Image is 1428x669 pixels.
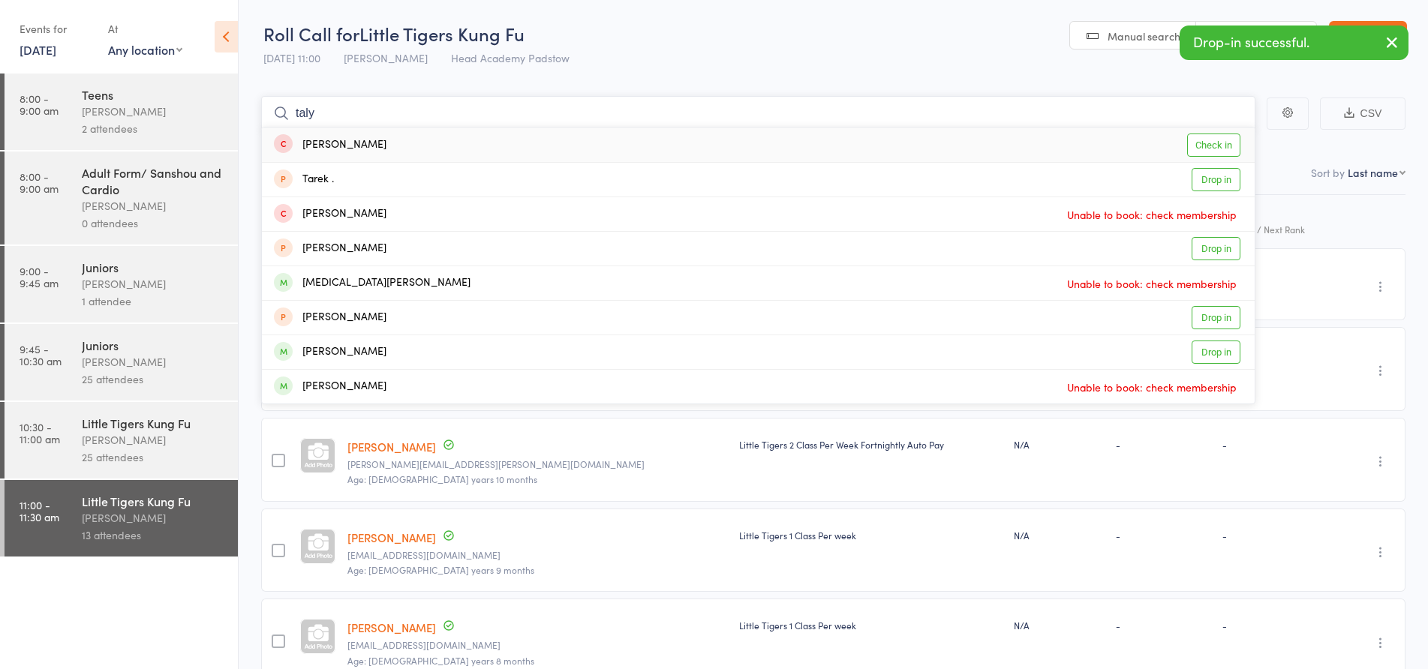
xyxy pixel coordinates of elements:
[274,205,386,223] div: [PERSON_NAME]
[108,41,182,58] div: Any location
[274,240,386,257] div: [PERSON_NAME]
[1116,529,1210,541] div: -
[82,259,225,275] div: Juniors
[347,550,727,560] small: mono85@gmail.com
[347,439,436,454] a: [PERSON_NAME]
[82,337,225,353] div: Juniors
[108,16,182,41] div: At
[1222,619,1330,631] div: -
[82,493,225,509] div: Little Tigers Kung Fu
[1329,21,1407,51] a: Exit roll call
[1222,268,1330,281] div: -
[359,21,525,46] span: Little Tigers Kung Fu
[5,480,238,556] a: 11:00 -11:30 amLittle Tigers Kung Fu[PERSON_NAME]13 attendees
[1063,272,1240,295] span: Unable to book: check membership
[20,499,59,523] time: 11:00 - 11:30 am
[739,438,1002,451] div: Little Tigers 2 Class Per Week Fortnightly Auto Pay
[82,353,225,370] div: [PERSON_NAME]
[1116,619,1210,631] div: -
[1192,306,1240,329] a: Drop in
[1180,25,1408,60] div: Drop-in successful.
[274,136,386,154] div: [PERSON_NAME]
[1063,203,1240,226] span: Unable to book: check membership
[82,197,225,214] div: [PERSON_NAME]
[347,529,436,545] a: [PERSON_NAME]
[20,421,60,445] time: 10:30 - 11:00 am
[82,370,225,388] div: 25 attendees
[1222,529,1330,541] div: -
[344,50,428,65] span: [PERSON_NAME]
[1014,619,1104,631] div: N/A
[82,509,225,526] div: [PERSON_NAME]
[20,343,62,367] time: 9:45 - 10:30 am
[1222,438,1330,451] div: -
[1216,202,1336,241] div: Style
[1116,438,1210,451] div: -
[1187,133,1240,157] a: Check in
[347,619,436,635] a: [PERSON_NAME]
[5,73,238,150] a: 8:00 -9:00 amTeens[PERSON_NAME]2 attendees
[1108,28,1180,43] span: Manual search
[5,151,238,244] a: 8:00 -9:00 amAdult Form/ Sanshou and Cardio[PERSON_NAME]0 attendees
[82,120,225,137] div: 2 attendees
[20,265,59,289] time: 9:00 - 9:45 am
[739,529,1002,541] div: Little Tigers 1 Class Per week
[82,275,225,292] div: [PERSON_NAME]
[347,563,534,576] span: Age: [DEMOGRAPHIC_DATA] years 9 months
[20,92,59,116] time: 8:00 - 9:00 am
[1320,97,1405,130] button: CSV
[82,214,225,232] div: 0 attendees
[1348,165,1398,180] div: Last name
[1192,168,1240,191] a: Drop in
[263,21,359,46] span: Roll Call for
[20,170,59,194] time: 8:00 - 9:00 am
[5,402,238,478] a: 10:30 -11:00 amLittle Tigers Kung Fu[PERSON_NAME]25 attendees
[274,309,386,326] div: [PERSON_NAME]
[82,448,225,466] div: 25 attendees
[82,292,225,310] div: 1 attendee
[82,415,225,431] div: Little Tigers Kung Fu
[20,41,56,58] a: [DATE]
[739,619,1002,631] div: Little Tigers 1 Class Per week
[274,171,334,188] div: Tarek .
[5,324,238,400] a: 9:45 -10:30 amJuniors[PERSON_NAME]25 attendees
[1222,224,1330,234] div: Current / Next Rank
[1192,340,1240,364] a: Drop in
[1014,438,1104,451] div: N/A
[1192,237,1240,260] a: Drop in
[261,96,1255,130] input: Search by name
[347,459,727,469] small: loanne.pham@live.com.au
[82,86,225,103] div: Teens
[1311,165,1345,180] label: Sort by
[274,378,386,395] div: [PERSON_NAME]
[274,343,386,361] div: [PERSON_NAME]
[1063,376,1240,398] span: Unable to book: check membership
[451,50,570,65] span: Head Academy Padstow
[347,640,727,650] small: nguy3thi@gmail.com
[82,103,225,120] div: [PERSON_NAME]
[274,274,470,292] div: [MEDICAL_DATA][PERSON_NAME]
[347,654,534,667] span: Age: [DEMOGRAPHIC_DATA] years 8 months
[347,472,537,485] span: Age: [DEMOGRAPHIC_DATA] years 10 months
[5,246,238,322] a: 9:00 -9:45 amJuniors[PERSON_NAME]1 attendee
[1222,347,1330,360] div: -
[20,16,93,41] div: Events for
[1014,529,1104,541] div: N/A
[82,431,225,448] div: [PERSON_NAME]
[82,526,225,544] div: 13 attendees
[263,50,320,65] span: [DATE] 11:00
[82,164,225,197] div: Adult Form/ Sanshou and Cardio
